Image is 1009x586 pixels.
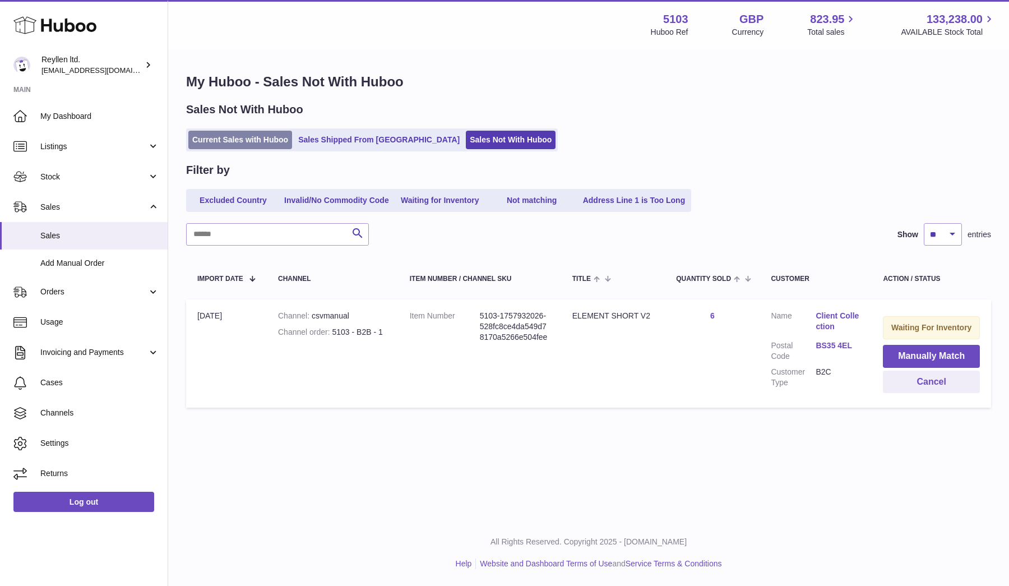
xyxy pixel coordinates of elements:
[663,12,688,27] strong: 5103
[188,131,292,149] a: Current Sales with Huboo
[816,367,860,388] dd: B2C
[40,202,147,213] span: Sales
[816,340,860,351] a: BS35 4EL
[395,191,485,210] a: Waiting for Inventory
[771,367,816,388] dt: Customer Type
[466,131,556,149] a: Sales Not With Huboo
[883,275,980,283] div: Action / Status
[197,275,243,283] span: Import date
[188,191,278,210] a: Excluded Country
[186,102,303,117] h2: Sales Not With Huboo
[572,311,654,321] div: ELEMENT SHORT V2
[579,191,689,210] a: Address Line 1 is Too Long
[40,438,159,449] span: Settings
[40,287,147,297] span: Orders
[40,141,147,152] span: Listings
[410,275,550,283] div: Item Number / Channel SKU
[278,327,332,336] strong: Channel order
[13,492,154,512] a: Log out
[40,377,159,388] span: Cases
[572,275,591,283] span: Title
[410,311,480,343] dt: Item Number
[480,311,550,343] dd: 5103-1757932026-528fc8ce4da549d78170a5266e504fee
[480,559,612,568] a: Website and Dashboard Terms of Use
[41,66,165,75] span: [EMAIL_ADDRESS][DOMAIN_NAME]
[732,27,764,38] div: Currency
[40,468,159,479] span: Returns
[177,537,1000,547] p: All Rights Reserved. Copyright 2025 - [DOMAIN_NAME]
[626,559,722,568] a: Service Terms & Conditions
[40,408,159,418] span: Channels
[771,275,860,283] div: Customer
[476,559,721,569] li: and
[186,163,230,178] h2: Filter by
[41,54,142,76] div: Reyllen ltd.
[891,323,971,332] strong: Waiting For Inventory
[968,229,991,240] span: entries
[807,12,857,38] a: 823.95 Total sales
[40,172,147,182] span: Stock
[294,131,464,149] a: Sales Shipped From [GEOGRAPHIC_DATA]
[901,12,996,38] a: 133,238.00 AVAILABLE Stock Total
[897,229,918,240] label: Show
[883,345,980,368] button: Manually Match
[651,27,688,38] div: Huboo Ref
[927,12,983,27] span: 133,238.00
[40,347,147,358] span: Invoicing and Payments
[278,311,312,320] strong: Channel
[186,299,267,408] td: [DATE]
[186,73,991,91] h1: My Huboo - Sales Not With Huboo
[901,27,996,38] span: AVAILABLE Stock Total
[807,27,857,38] span: Total sales
[278,327,387,338] div: 5103 - B2B - 1
[13,57,30,73] img: reyllen@reyllen.com
[456,559,472,568] a: Help
[278,275,387,283] div: Channel
[487,191,577,210] a: Not matching
[40,230,159,241] span: Sales
[280,191,393,210] a: Invalid/No Commodity Code
[810,12,844,27] span: 823.95
[883,371,980,394] button: Cancel
[816,311,860,332] a: Client Collection
[278,311,387,321] div: csvmanual
[40,258,159,269] span: Add Manual Order
[771,311,816,335] dt: Name
[40,111,159,122] span: My Dashboard
[40,317,159,327] span: Usage
[710,311,715,320] a: 6
[771,340,816,362] dt: Postal Code
[676,275,731,283] span: Quantity Sold
[739,12,763,27] strong: GBP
